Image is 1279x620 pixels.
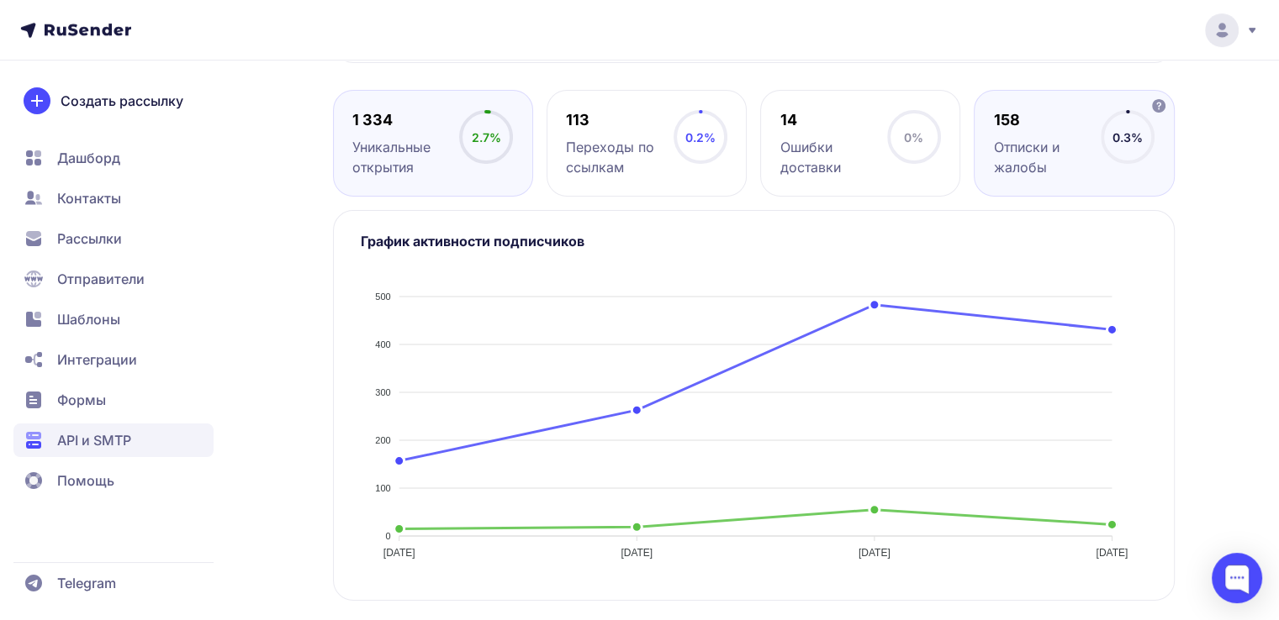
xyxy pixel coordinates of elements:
div: 113 [566,110,673,130]
tspan: 200 [375,435,390,445]
span: Дашборд [57,148,120,168]
span: 2.7% [472,130,501,144]
div: 158 [994,110,1101,130]
tspan: 100 [375,483,390,493]
span: API и SMTP [57,430,131,450]
tspan: [DATE] [858,547,890,559]
span: Интеграции [57,349,137,370]
span: Отправители [57,269,145,289]
span: 0.2% [685,130,716,144]
span: Шаблоны [57,309,120,329]
div: 1 334 [352,110,459,130]
tspan: [DATE] [621,547,653,559]
tspan: [DATE] [1096,547,1128,559]
tspan: 0 [385,531,390,541]
div: 14 [780,110,887,130]
div: Ошибки доставки [780,137,887,177]
span: Контакты [57,188,121,208]
div: Уникальные открытия [352,137,459,177]
span: Формы [57,390,106,410]
a: Telegram [13,566,214,600]
tspan: 500 [375,292,390,302]
tspan: 400 [375,339,390,349]
h3: График активности подписчиков [361,231,1147,251]
span: Рассылки [57,229,122,249]
span: Создать рассылку [61,91,183,111]
div: Переходы по ссылкам [566,137,673,177]
span: 0.3% [1113,130,1143,144]
span: Telegram [57,573,116,593]
tspan: 300 [375,387,390,397]
div: Отписки и жалобы [994,137,1101,177]
span: Помощь [57,470,114,491]
span: 0% [904,130,923,144]
tspan: [DATE] [383,547,415,559]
